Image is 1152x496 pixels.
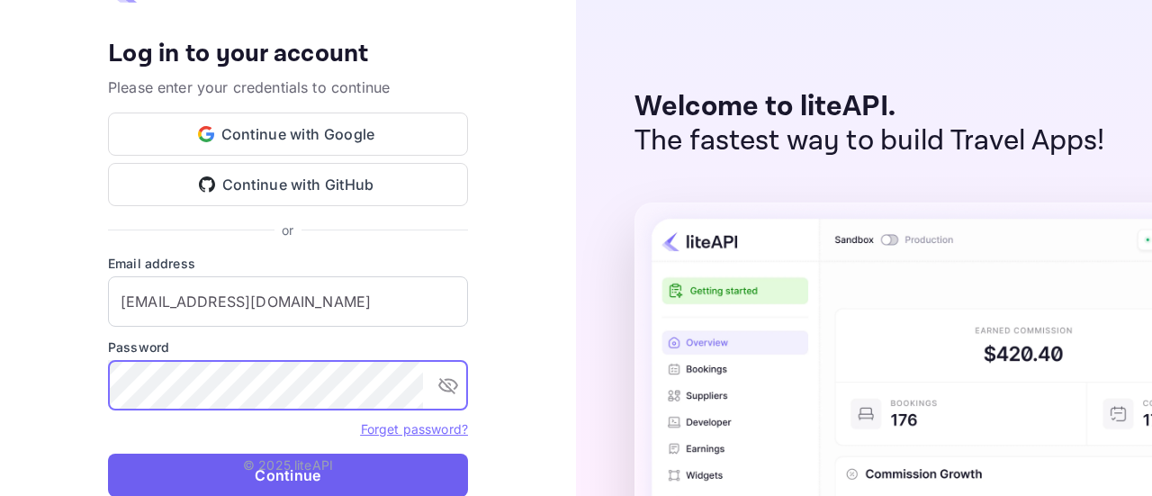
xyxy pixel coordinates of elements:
p: Please enter your credentials to continue [108,77,468,98]
label: Password [108,338,468,356]
button: Continue with GitHub [108,163,468,206]
keeper-lock: Open Keeper Popup [399,374,420,396]
input: Enter your email address [108,276,468,327]
label: Email address [108,254,468,273]
p: The fastest way to build Travel Apps! [634,124,1105,158]
button: Continue with Google [108,113,468,156]
a: Forget password? [361,421,468,437]
p: or [282,221,293,239]
h4: Log in to your account [108,39,468,70]
button: toggle password visibility [430,367,466,403]
p: © 2025 liteAPI [243,455,333,474]
a: Forget password? [361,419,468,437]
p: Welcome to liteAPI. [634,90,1105,124]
